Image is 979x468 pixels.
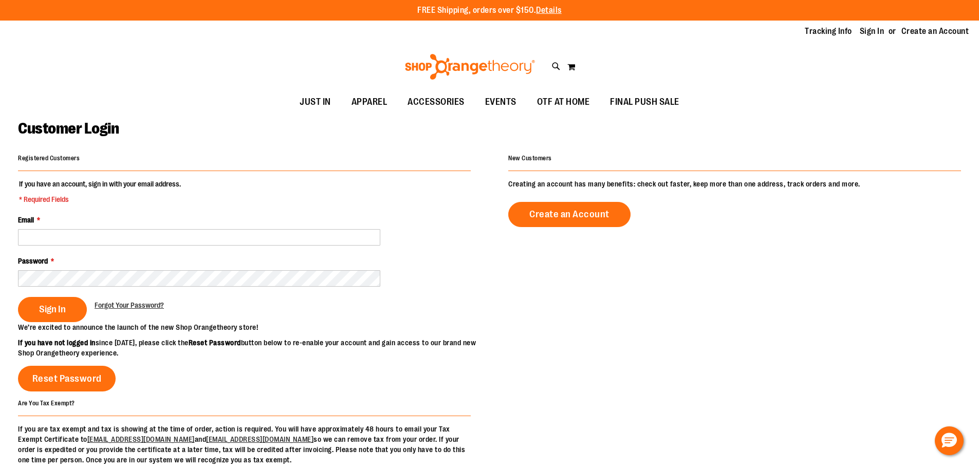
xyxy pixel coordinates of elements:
a: [EMAIL_ADDRESS][DOMAIN_NAME] [206,435,313,443]
a: ACCESSORIES [397,90,475,114]
span: FINAL PUSH SALE [610,90,679,114]
a: EVENTS [475,90,527,114]
a: Reset Password [18,366,116,391]
a: Sign In [860,26,884,37]
a: OTF AT HOME [527,90,600,114]
span: * Required Fields [19,194,181,204]
span: Sign In [39,304,66,315]
button: Hello, have a question? Let’s chat. [935,426,964,455]
span: OTF AT HOME [537,90,590,114]
strong: New Customers [508,155,552,162]
span: Password [18,257,48,265]
span: Customer Login [18,120,119,137]
a: Create an Account [508,202,631,227]
span: APPAREL [352,90,387,114]
img: Shop Orangetheory [403,54,537,80]
a: [EMAIL_ADDRESS][DOMAIN_NAME] [87,435,195,443]
button: Sign In [18,297,87,322]
span: JUST IN [300,90,331,114]
a: APPAREL [341,90,398,114]
a: Create an Account [901,26,969,37]
span: Create an Account [529,209,609,220]
span: EVENTS [485,90,516,114]
legend: If you have an account, sign in with your email address. [18,179,182,204]
span: Email [18,216,34,224]
a: Tracking Info [805,26,852,37]
p: Creating an account has many benefits: check out faster, keep more than one address, track orders... [508,179,961,189]
span: Forgot Your Password? [95,301,164,309]
p: FREE Shipping, orders over $150. [417,5,562,16]
a: JUST IN [289,90,341,114]
span: Reset Password [32,373,102,384]
p: We’re excited to announce the launch of the new Shop Orangetheory store! [18,322,490,332]
p: since [DATE], please click the button below to re-enable your account and gain access to our bran... [18,338,490,358]
span: ACCESSORIES [408,90,465,114]
strong: Reset Password [189,339,241,347]
a: FINAL PUSH SALE [600,90,690,114]
a: Forgot Your Password? [95,300,164,310]
strong: Registered Customers [18,155,80,162]
a: Details [536,6,562,15]
strong: Are You Tax Exempt? [18,399,75,406]
p: If you are tax exempt and tax is showing at the time of order, action is required. You will have ... [18,424,471,465]
strong: If you have not logged in [18,339,96,347]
